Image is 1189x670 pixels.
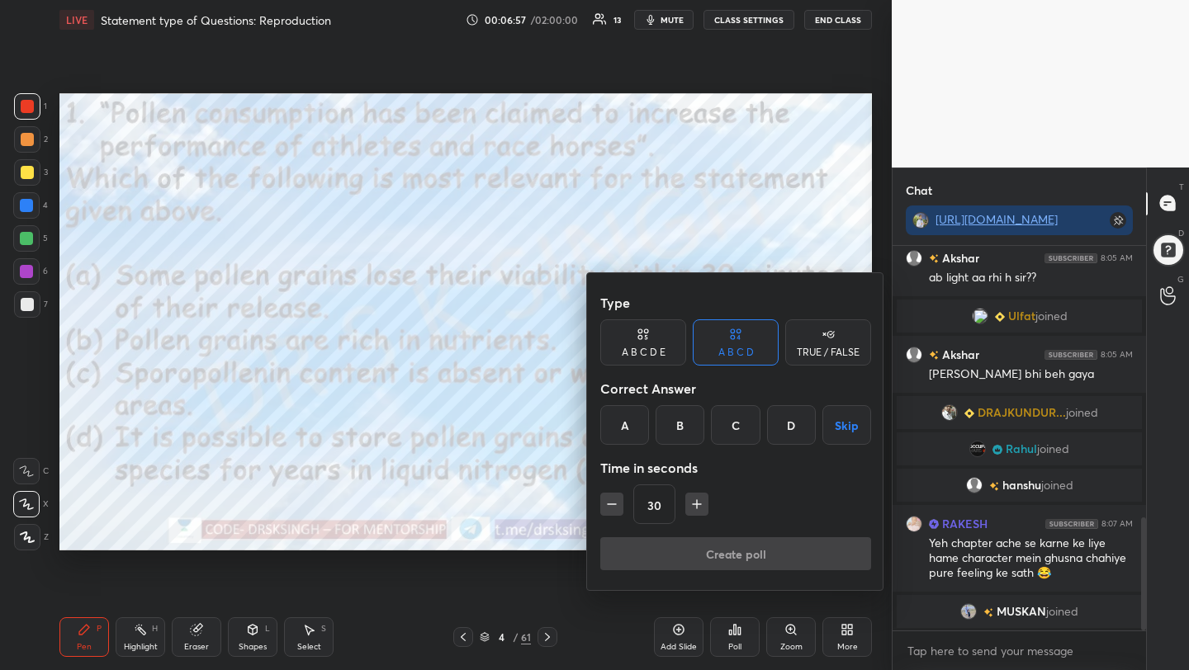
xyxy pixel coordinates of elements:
[600,405,649,445] div: A
[718,347,754,357] div: A B C D
[711,405,760,445] div: C
[797,347,860,357] div: TRUE / FALSE
[600,286,871,319] div: Type
[622,347,666,357] div: A B C D E
[600,451,871,484] div: Time in seconds
[600,372,871,405] div: Correct Answer
[767,405,816,445] div: D
[656,405,704,445] div: B
[822,405,871,445] button: Skip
